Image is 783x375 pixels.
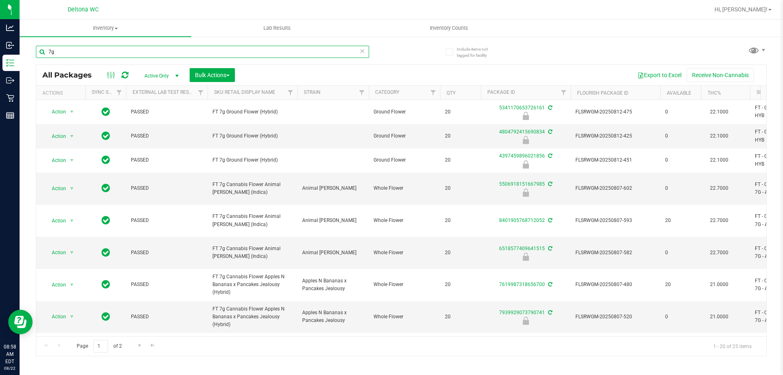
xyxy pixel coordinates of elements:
[480,189,572,197] div: Launch Hold
[131,249,203,257] span: PASSED
[67,131,77,142] span: select
[375,89,399,95] a: Category
[359,46,365,56] span: Clear
[632,68,687,82] button: Export to Excel
[131,217,203,224] span: PASSED
[67,279,77,291] span: select
[419,24,479,32] span: Inventory Counts
[194,86,208,100] a: Filter
[547,282,552,287] span: Sync from Compliance System
[102,130,110,142] span: In Sync
[212,305,292,329] span: FT 7g Cannabis Flower Apples N Bananas x Pancakes Jealousy (Hybrid)
[499,246,545,251] a: 6518577409641515
[67,215,77,226] span: select
[445,313,476,321] span: 20
[44,279,66,291] span: Action
[102,182,110,194] span: In Sync
[6,59,14,67] inline-svg: Inventory
[68,6,99,13] span: Deltona WC
[575,217,655,224] span: FLSRWGM-20250807-593
[134,340,146,351] a: Go to the next page
[191,20,363,37] a: Lab Results
[427,86,440,100] a: Filter
[44,155,66,166] span: Action
[67,247,77,258] span: select
[447,90,456,96] a: Qty
[706,182,732,194] span: 22.7000
[499,181,545,187] a: 5506918151667985
[4,343,16,365] p: 08:58 AM EDT
[374,156,435,164] span: Ground Flower
[499,105,545,111] a: 5341170653726161
[302,309,364,324] span: Apples N Bananas x Pancakes Jealousy
[487,89,515,95] a: Package ID
[131,156,203,164] span: PASSED
[363,20,535,37] a: Inventory Counts
[575,249,655,257] span: FLSRWGM-20250807-582
[445,249,476,257] span: 20
[44,106,66,118] span: Action
[302,277,364,293] span: Apples N Bananas x Pancakes Jealousy
[102,154,110,166] span: In Sync
[706,154,732,166] span: 22.1000
[67,155,77,166] span: select
[665,249,696,257] span: 0
[575,184,655,192] span: FLSRWGM-20250807-602
[445,156,476,164] span: 20
[457,46,498,58] span: Include items not tagged for facility
[6,41,14,49] inline-svg: Inbound
[374,108,435,116] span: Ground Flower
[131,184,203,192] span: PASSED
[212,273,292,297] span: FT 7g Cannabis Flower Apples N Bananas x Pancakes Jealousy (Hybrid)
[708,90,721,96] a: THC%
[6,24,14,32] inline-svg: Analytics
[575,281,655,288] span: FLSRWGM-20250807-480
[44,311,66,322] span: Action
[102,311,110,322] span: In Sync
[687,68,754,82] button: Receive Non-Cannabis
[575,132,655,140] span: FLSRWGM-20250812-425
[92,89,123,95] a: Sync Status
[6,76,14,84] inline-svg: Outbound
[445,108,476,116] span: 20
[499,310,545,315] a: 7939929073790741
[131,108,203,116] span: PASSED
[302,249,364,257] span: Animal [PERSON_NAME]
[374,313,435,321] span: Whole Flower
[304,89,321,95] a: Strain
[480,317,572,325] div: Launch Hold
[547,217,552,223] span: Sync from Compliance System
[93,340,108,353] input: 1
[20,24,191,32] span: Inventory
[499,153,545,159] a: 4397459896021856
[547,105,552,111] span: Sync from Compliance System
[547,181,552,187] span: Sync from Compliance System
[102,106,110,118] span: In Sync
[665,132,696,140] span: 0
[44,183,66,194] span: Action
[706,130,732,142] span: 22.1000
[374,184,435,192] span: Whole Flower
[706,106,732,118] span: 22.1000
[499,129,545,135] a: 4804792415690834
[575,313,655,321] span: FLSRWGM-20250807-520
[42,90,82,96] div: Actions
[557,86,571,100] a: Filter
[212,245,292,260] span: FT 7g Cannabis Flower Animal [PERSON_NAME] (Indica)
[131,313,203,321] span: PASSED
[44,215,66,226] span: Action
[374,249,435,257] span: Whole Flower
[499,217,545,223] a: 8401905768712052
[706,215,732,226] span: 22.7000
[499,282,545,287] a: 7619987318656700
[102,215,110,226] span: In Sync
[445,184,476,192] span: 20
[6,94,14,102] inline-svg: Retail
[575,108,655,116] span: FLSRWGM-20250812-475
[706,247,732,259] span: 22.7000
[212,156,292,164] span: FT 7g Ground Flower (Hybrid)
[67,106,77,118] span: select
[374,132,435,140] span: Ground Flower
[212,181,292,196] span: FT 7g Cannabis Flower Animal [PERSON_NAME] (Indica)
[195,72,230,78] span: Bulk Actions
